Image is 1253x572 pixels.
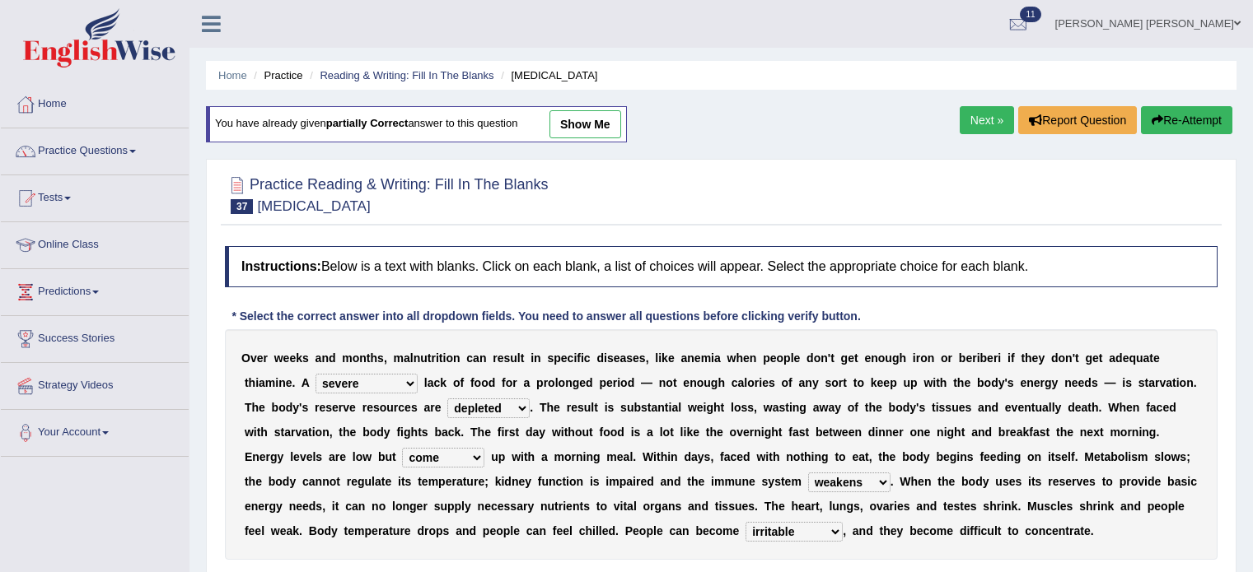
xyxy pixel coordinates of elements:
[960,106,1014,134] a: Next »
[1099,351,1103,365] b: t
[743,351,750,365] b: e
[1,128,189,170] a: Practice Questions
[1008,351,1011,365] b: i
[1034,376,1040,389] b: e
[367,351,371,365] b: t
[727,351,736,365] b: w
[265,376,275,389] b: m
[933,376,936,389] b: i
[1186,376,1194,389] b: n
[987,351,994,365] b: e
[453,376,461,389] b: o
[586,376,593,389] b: d
[697,376,704,389] b: o
[292,376,296,389] b: .
[843,376,847,389] b: t
[953,376,957,389] b: t
[573,351,577,365] b: i
[460,376,464,389] b: f
[607,351,614,365] b: s
[744,376,747,389] b: l
[259,376,265,389] b: a
[531,351,534,365] b: i
[782,376,789,389] b: o
[272,401,279,414] b: b
[398,401,404,414] b: c
[596,351,604,365] b: d
[1145,376,1149,389] b: t
[443,351,446,365] b: i
[257,351,264,365] b: e
[292,401,299,414] b: y
[1092,351,1099,365] b: e
[1,269,189,310] a: Predictions
[1052,376,1059,389] b: y
[510,351,517,365] b: u
[573,376,580,389] b: g
[502,376,506,389] b: f
[1085,351,1092,365] b: g
[534,351,541,365] b: n
[517,351,521,365] b: l
[1078,376,1085,389] b: e
[479,351,487,365] b: n
[994,351,998,365] b: r
[1021,351,1025,365] b: t
[554,351,561,365] b: p
[747,376,755,389] b: o
[633,351,639,365] b: e
[342,351,352,365] b: m
[839,376,843,389] b: r
[853,376,858,389] b: t
[1059,351,1066,365] b: o
[579,376,586,389] b: e
[250,351,257,365] b: v
[959,351,966,365] b: b
[892,351,900,365] b: g
[788,376,792,389] b: f
[225,246,1218,287] h4: Below is a text with blanks. Click on each blank, a list of choices will appear. Select the appro...
[257,198,370,214] small: [MEDICAL_DATA]
[577,351,581,365] b: f
[571,401,577,414] b: e
[436,351,439,365] b: i
[371,351,378,365] b: h
[343,401,349,414] b: v
[1018,106,1137,134] button: Report Question
[555,376,559,389] b: l
[1129,351,1136,365] b: q
[1138,376,1145,389] b: s
[683,376,690,389] b: e
[263,351,267,365] b: r
[540,401,547,414] b: T
[628,376,635,389] b: d
[275,376,278,389] b: i
[825,376,831,389] b: s
[296,351,302,365] b: k
[512,376,517,389] b: r
[923,376,933,389] b: w
[547,351,554,365] b: s
[972,351,976,365] b: r
[964,376,970,389] b: e
[547,401,554,414] b: h
[581,351,584,365] b: i
[521,351,525,365] b: t
[769,376,775,389] b: s
[1045,376,1052,389] b: g
[1,316,189,357] a: Success Stories
[1025,351,1032,365] b: h
[1166,376,1172,389] b: a
[991,376,998,389] b: d
[718,376,725,389] b: h
[831,376,839,389] b: o
[423,401,430,414] b: a
[854,351,858,365] b: t
[614,351,620,365] b: e
[362,401,367,414] b: r
[259,401,265,414] b: e
[799,376,806,389] b: a
[1084,376,1092,389] b: d
[877,376,884,389] b: e
[473,351,479,365] b: a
